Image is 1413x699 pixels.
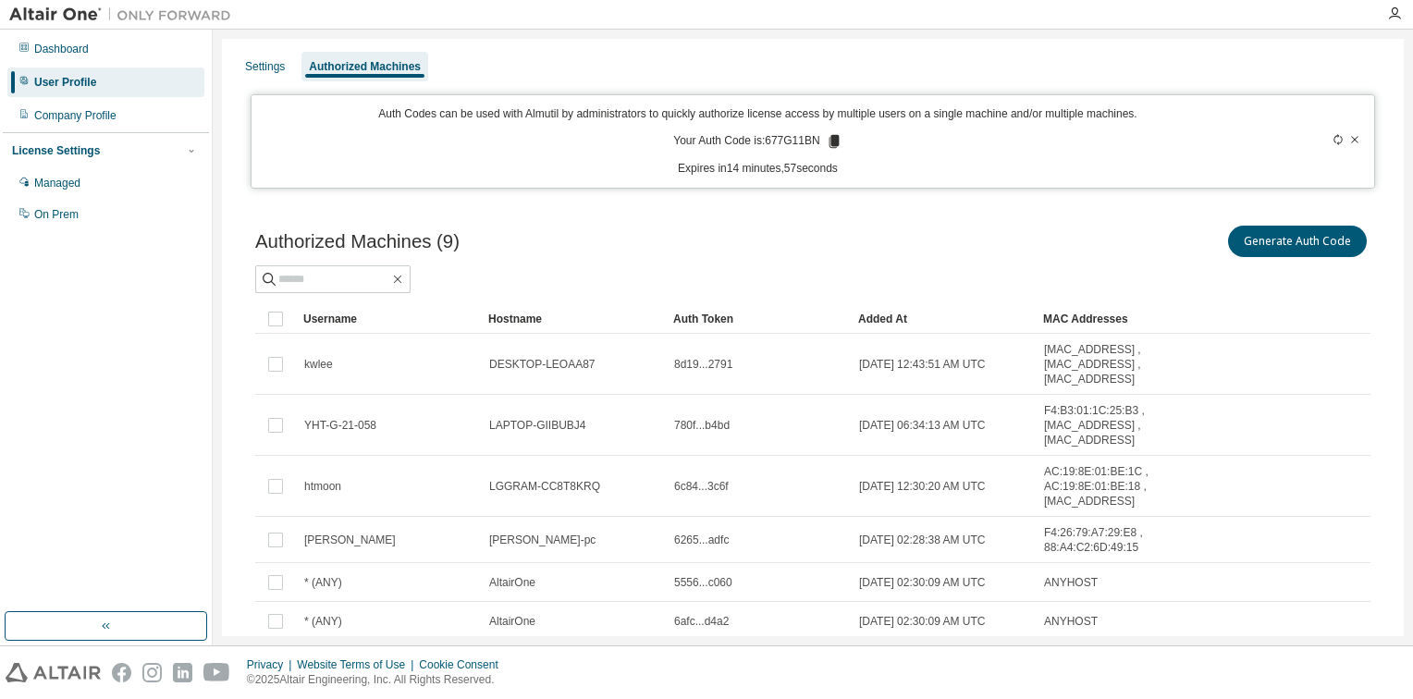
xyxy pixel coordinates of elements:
div: Auth Token [673,304,843,334]
div: Authorized Machines [309,59,421,74]
div: Dashboard [34,42,89,56]
img: linkedin.svg [173,663,192,682]
button: Generate Auth Code [1228,226,1367,257]
span: htmoon [304,479,341,494]
div: Website Terms of Use [297,657,419,672]
span: YHT-G-21-058 [304,418,376,433]
div: Username [303,304,473,334]
span: [DATE] 12:43:51 AM UTC [859,357,986,372]
p: Your Auth Code is: 677G11BN [673,133,842,150]
span: [MAC_ADDRESS] , [MAC_ADDRESS] , [MAC_ADDRESS] [1044,342,1166,386]
span: F4:B3:01:1C:25:B3 , [MAC_ADDRESS] , [MAC_ADDRESS] [1044,403,1166,448]
span: 780f...b4bd [674,418,730,433]
span: AltairOne [489,575,535,590]
span: [DATE] 02:30:09 AM UTC [859,614,986,629]
span: DESKTOP-LEOAA87 [489,357,596,372]
span: ANYHOST [1044,575,1098,590]
div: Company Profile [34,108,117,123]
div: On Prem [34,207,79,222]
div: Managed [34,176,80,190]
span: F4:26:79:A7:29:E8 , 88:A4:C2:6D:49:15 [1044,525,1166,555]
div: Cookie Consent [419,657,509,672]
p: © 2025 Altair Engineering, Inc. All Rights Reserved. [247,672,510,688]
span: 6265...adfc [674,533,729,547]
span: AC:19:8E:01:BE:1C , AC:19:8E:01:BE:18 , [MAC_ADDRESS] [1044,464,1166,509]
span: * (ANY) [304,575,342,590]
span: ANYHOST [1044,614,1098,629]
span: 6afc...d4a2 [674,614,729,629]
span: [DATE] 02:30:09 AM UTC [859,575,986,590]
span: [DATE] 02:28:38 AM UTC [859,533,986,547]
img: altair_logo.svg [6,663,101,682]
img: facebook.svg [112,663,131,682]
img: youtube.svg [203,663,230,682]
p: Expires in 14 minutes, 57 seconds [263,161,1253,177]
span: 5556...c060 [674,575,732,590]
img: instagram.svg [142,663,162,682]
div: Hostname [488,304,658,334]
div: Privacy [247,657,297,672]
div: License Settings [12,143,100,158]
span: LGGRAM-CC8T8KRQ [489,479,600,494]
p: Auth Codes can be used with Almutil by administrators to quickly authorize license access by mult... [263,106,1253,122]
img: Altair One [9,6,240,24]
div: MAC Addresses [1043,304,1167,334]
span: [PERSON_NAME] [304,533,396,547]
div: User Profile [34,75,96,90]
span: [PERSON_NAME]-pc [489,533,596,547]
span: * (ANY) [304,614,342,629]
span: 8d19...2791 [674,357,732,372]
span: Authorized Machines (9) [255,231,460,252]
span: [DATE] 12:30:20 AM UTC [859,479,986,494]
div: Added At [858,304,1028,334]
span: LAPTOP-GIIBUBJ4 [489,418,585,433]
span: [DATE] 06:34:13 AM UTC [859,418,986,433]
span: AltairOne [489,614,535,629]
div: Settings [245,59,285,74]
span: 6c84...3c6f [674,479,729,494]
span: kwlee [304,357,333,372]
